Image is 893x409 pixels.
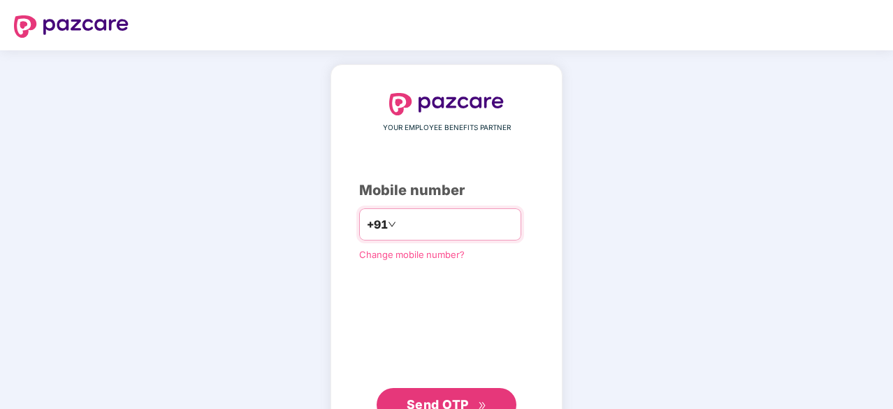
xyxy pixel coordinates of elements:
span: down [388,220,396,229]
span: +91 [367,216,388,234]
a: Change mobile number? [359,249,465,260]
div: Mobile number [359,180,534,201]
span: YOUR EMPLOYEE BENEFITS PARTNER [383,122,511,134]
img: logo [14,15,129,38]
img: logo [389,93,504,115]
